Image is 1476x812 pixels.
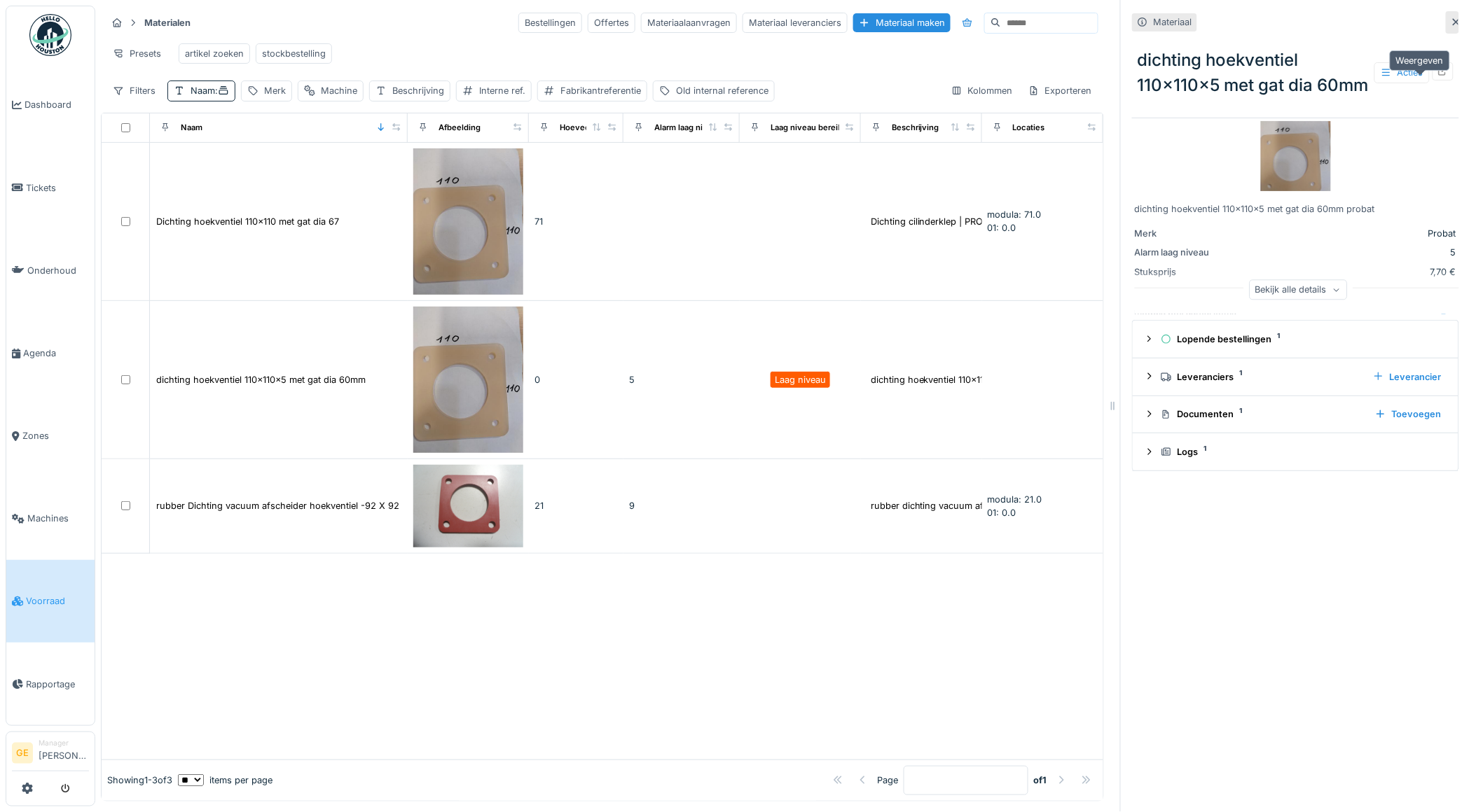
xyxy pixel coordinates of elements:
[1161,445,1442,458] div: Logs
[1390,50,1450,71] div: Weergeven
[215,85,229,96] span: :
[871,373,1089,386] div: dichting hoekventiel 110x110x5 met gat dia 60mm...
[775,373,826,386] div: Laag niveau
[988,507,1016,518] span: 01: 0.0
[743,13,848,33] div: Materiaal leveranciers
[27,512,89,525] span: Machines
[1161,407,1364,421] div: Documenten
[39,738,89,748] div: Manager
[1138,402,1453,428] summary: Documenten1Toevoegen
[264,84,286,97] div: Merk
[23,346,89,360] span: Agenda
[12,743,33,764] li: GE
[156,215,339,228] div: Dichting hoekventiel 110x110 met gat dia 67
[877,773,898,787] div: Page
[1138,439,1453,465] summary: Logs1
[560,122,609,134] div: Hoeveelheid
[892,122,939,134] div: Beschrijving
[560,84,641,97] div: Fabrikantreferentie
[107,773,172,787] div: Showing 1 - 3 of 3
[22,429,89,442] span: Zones
[518,13,582,33] div: Bestellingen
[588,13,635,33] div: Offertes
[945,80,1019,101] div: Kolommen
[641,13,737,33] div: Materiaalaanvragen
[1138,326,1453,352] summary: Lopende bestellingen1
[6,477,95,560] a: Machines
[1135,227,1240,240] div: Merk
[413,148,523,295] img: Dichting hoekventiel 110x110 met gat dia 67
[25,98,89,111] span: Dashboard
[6,64,95,146] a: Dashboard
[156,499,399,512] div: rubber Dichting vacuum afscheider hoekventiel -92 X 92
[1022,80,1098,101] div: Exporteren
[6,146,95,229] a: Tickets
[1132,42,1459,104] div: dichting hoekventiel 110x110x5 met gat dia 60mm
[29,14,71,56] img: Badge_color-CXgf-gQk.svg
[479,84,525,97] div: Interne ref.
[1135,246,1240,259] div: Alarm laag niveau
[1246,265,1456,279] div: 7,70 €
[178,773,273,787] div: items per page
[1034,773,1047,787] strong: of 1
[106,80,162,101] div: Filters
[185,47,244,60] div: artikel zoeken
[12,738,89,771] a: GE Manager[PERSON_NAME]
[6,395,95,477] a: Zones
[139,16,196,29] strong: Materialen
[1246,246,1456,259] div: 5
[534,499,618,512] div: 21
[439,122,481,134] div: Afbeelding
[654,122,722,134] div: Alarm laag niveau
[1246,227,1456,240] div: Probat
[156,373,366,386] div: dichting hoekventiel 110x110x5 met gat dia 60mm
[413,307,523,453] img: dichting hoekventiel 110x110x5 met gat dia 60mm
[1135,202,1456,216] div: dichting hoekventiel 110x110x5 met gat dia 60mm probat
[871,499,1089,512] div: rubber dichting vacuum afscheider hoekventiel p...
[6,643,95,725] a: Rapportage
[1135,265,1240,279] div: Stuksprijs
[629,499,734,512] div: 9
[1161,332,1442,346] div: Lopende bestellingen
[676,84,768,97] div: Old internal reference
[26,678,89,691] span: Rapportage
[1250,279,1348,300] div: Bekijk alle details
[1161,370,1362,384] div: Leveranciers
[181,122,202,134] div: Naam
[6,311,95,394] a: Agenda
[871,215,1082,228] div: Dichting cilinderklep | PROBAT 12489725 | Gsk ...
[26,181,89,195] span: Tickets
[988,494,1042,505] span: modula: 21.0
[392,84,444,97] div: Beschrijving
[771,122,849,134] div: Laag niveau bereikt?
[1261,121,1331,191] img: dichting hoekventiel 110x110x5 met gat dia 60mm
[629,373,734,386] div: 5
[534,215,618,228] div: 71
[321,84,357,97] div: Machine
[1374,62,1430,83] div: Acties
[1370,405,1447,423] div: Toevoegen
[27,264,89,277] span: Onderhoud
[988,223,1016,233] span: 01: 0.0
[413,465,523,547] img: rubber Dichting vacuum afscheider hoekventiel -92 X 92
[853,13,951,32] div: Materiaal maken
[988,209,1042,220] span: modula: 71.0
[262,47,326,60] div: stockbestelling
[6,560,95,643] a: Voorraad
[534,373,618,386] div: 0
[191,84,229,97] div: Naam
[1013,122,1045,134] div: Locaties
[106,43,167,64] div: Presets
[39,738,89,768] li: [PERSON_NAME]
[1367,367,1447,386] div: Leverancier
[26,594,89,608] span: Voorraad
[1154,15,1192,29] div: Materiaal
[1138,364,1453,390] summary: Leveranciers1Leverancier
[6,229,95,311] a: Onderhoud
